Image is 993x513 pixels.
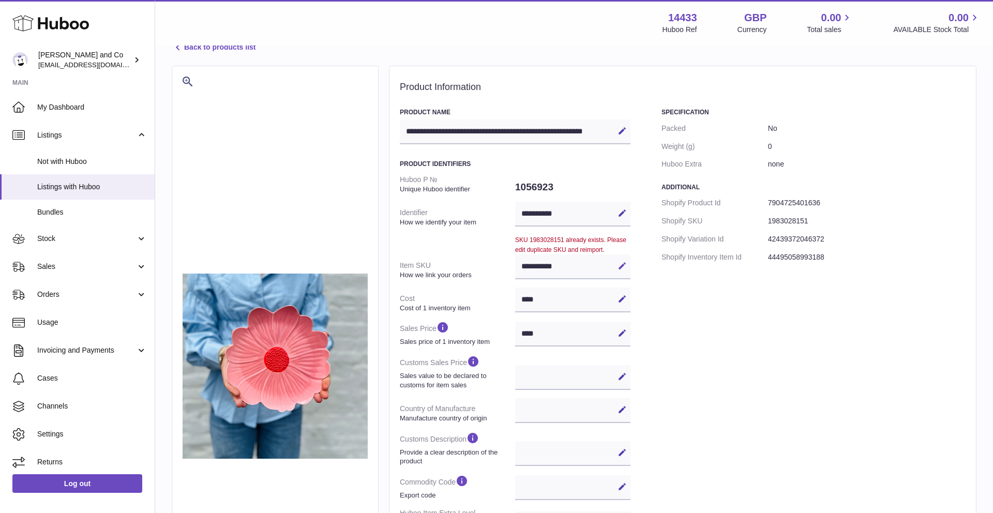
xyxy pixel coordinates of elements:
a: Log out [12,474,142,493]
span: Channels [37,401,147,411]
h3: Specification [661,108,966,116]
a: 0.00 AVAILABLE Stock Total [893,11,981,35]
dt: Shopify SKU [661,212,768,230]
dt: Item SKU [400,256,515,283]
span: [EMAIL_ADDRESS][DOMAIN_NAME] [38,61,152,69]
dd: No [768,119,966,138]
span: AVAILABLE Stock Total [893,25,981,35]
dt: Identifier [400,204,515,231]
strong: How we identify your item [400,218,513,227]
strong: Provide a clear description of the product [400,448,513,466]
dd: 44495058993188 [768,248,966,266]
div: [PERSON_NAME] and Co [38,50,131,70]
dt: Shopify Variation Id [661,230,768,248]
strong: Export code [400,491,513,500]
span: Returns [37,457,147,467]
span: Listings [37,130,136,140]
strong: 14433 [668,11,697,25]
dt: Packed [661,119,768,138]
span: My Dashboard [37,102,147,112]
dt: Commodity Code [400,470,515,504]
strong: Manufacture country of origin [400,414,513,423]
img: kirsty@nossandco.com.au [12,52,28,68]
span: Orders [37,290,136,299]
dt: Huboo Extra [661,155,768,173]
dt: Country of Manufacture [400,400,515,427]
dd: 7904725401636 [768,194,966,212]
span: Sales [37,262,136,271]
dt: Customs Description [400,427,515,470]
strong: Sales price of 1 inventory item [400,337,513,346]
dt: Sales Price [400,316,515,351]
dt: Weight (g) [661,138,768,156]
dd: 1983028151 [768,212,966,230]
span: Cases [37,373,147,383]
img: 5AB879EC-D589-41B7-B54D-214FB3032F4C.jpg [183,274,368,459]
h3: Additional [661,183,966,191]
span: Invoicing and Payments [37,345,136,355]
dd: 1056923 [515,176,630,198]
strong: Unique Huboo identifier [400,185,513,194]
strong: Sales value to be declared to customs for item sales [400,371,513,389]
span: 0.00 [821,11,841,25]
span: Usage [37,318,147,327]
dd: 42439372046372 [768,230,966,248]
dd: 0 [768,138,966,156]
h3: Product Identifiers [400,160,630,168]
dt: Shopify Product Id [661,194,768,212]
div: Huboo Ref [663,25,697,35]
h3: Product Name [400,108,630,116]
strong: GBP [744,11,766,25]
dt: Huboo P № [400,171,515,198]
dt: Customs Sales Price [400,351,515,394]
span: Listings with Huboo [37,182,147,192]
a: Back to products list [172,41,255,54]
strong: Cost of 1 inventory item [400,304,513,313]
span: Not with Huboo [37,157,147,167]
dd: none [768,155,966,173]
span: Bundles [37,207,147,217]
span: Total sales [807,25,853,35]
div: Currency [738,25,767,35]
strong: How we link your orders [400,270,513,280]
a: 0.00 Total sales [807,11,853,35]
span: Settings [37,429,147,439]
dt: Shopify Inventory Item Id [661,248,768,266]
h2: Product Information [400,82,966,93]
dt: Cost [400,290,515,316]
span: SKU 1983028151 already exists. Please edit duplicate SKU and reimport. [515,236,626,253]
span: 0.00 [949,11,969,25]
span: Stock [37,234,136,244]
